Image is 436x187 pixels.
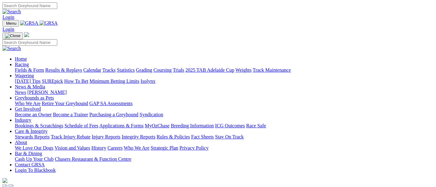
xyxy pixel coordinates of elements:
[215,134,244,139] a: Stay On Track
[2,46,21,51] img: Search
[136,67,152,73] a: Grading
[51,134,90,139] a: Track Injury Rebate
[15,67,44,73] a: Fields & Form
[173,67,184,73] a: Trials
[124,145,149,151] a: Who We Are
[15,84,45,89] a: News & Media
[15,134,50,139] a: Stewards Reports
[15,79,434,84] div: Wagering
[2,15,14,20] a: Login
[15,162,45,167] a: Contact GRSA
[99,123,144,128] a: Applications & Forms
[83,67,101,73] a: Calendar
[2,27,14,32] a: Login
[235,67,252,73] a: Weights
[15,151,42,156] a: Bar & Dining
[15,62,29,67] a: Racing
[15,145,434,151] div: About
[6,21,16,26] span: Menu
[2,32,23,39] button: Toggle navigation
[15,168,56,173] a: Login To Blackbook
[15,140,27,145] a: About
[246,123,266,128] a: Race Safe
[151,145,178,151] a: Strategic Plan
[92,134,120,139] a: Injury Reports
[15,67,434,73] div: Racing
[15,156,434,162] div: Bar & Dining
[2,9,21,15] img: Search
[91,145,106,151] a: History
[45,67,82,73] a: Results & Replays
[64,79,88,84] a: How To Bet
[15,117,31,123] a: Industry
[15,56,27,62] a: Home
[2,39,57,46] input: Search
[89,101,133,106] a: GAP SA Assessments
[89,112,138,117] a: Purchasing a Greyhound
[15,95,54,100] a: Greyhounds as Pets
[185,67,234,73] a: 2025 TAB Adelaide Cup
[153,67,172,73] a: Coursing
[42,79,63,84] a: SUREpick
[15,90,26,95] a: News
[54,145,90,151] a: Vision and Values
[15,73,34,78] a: Wagering
[102,67,116,73] a: Tracks
[15,101,434,106] div: Greyhounds as Pets
[15,79,41,84] a: [DATE] Tips
[191,134,214,139] a: Fact Sheets
[15,156,54,162] a: Cash Up Your Club
[157,134,190,139] a: Rules & Policies
[15,129,48,134] a: Care & Integrity
[24,32,29,37] img: logo-grsa-white.png
[15,123,434,129] div: Industry
[20,20,38,26] img: GRSA
[122,134,155,139] a: Integrity Reports
[117,67,135,73] a: Statistics
[140,79,155,84] a: Isolynx
[27,90,67,95] a: [PERSON_NAME]
[15,123,63,128] a: Bookings & Scratchings
[179,145,209,151] a: Privacy Policy
[215,123,245,128] a: ICG Outcomes
[2,2,57,9] input: Search
[15,101,41,106] a: Who We Are
[171,123,214,128] a: Breeding Information
[15,106,41,112] a: Get Involved
[253,67,291,73] a: Track Maintenance
[64,123,98,128] a: Schedule of Fees
[15,112,434,117] div: Get Involved
[2,178,7,183] img: logo-grsa-white.png
[15,145,53,151] a: We Love Our Dogs
[55,156,131,162] a: Chasers Restaurant & Function Centre
[140,112,163,117] a: Syndication
[5,33,20,38] img: Close
[15,134,434,140] div: Care & Integrity
[89,79,139,84] a: Minimum Betting Limits
[107,145,123,151] a: Careers
[42,101,88,106] a: Retire Your Greyhound
[145,123,170,128] a: MyOzChase
[15,112,52,117] a: Become an Owner
[40,20,58,26] img: GRSA
[53,112,88,117] a: Become a Trainer
[15,90,434,95] div: News & Media
[2,20,19,27] button: Toggle navigation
